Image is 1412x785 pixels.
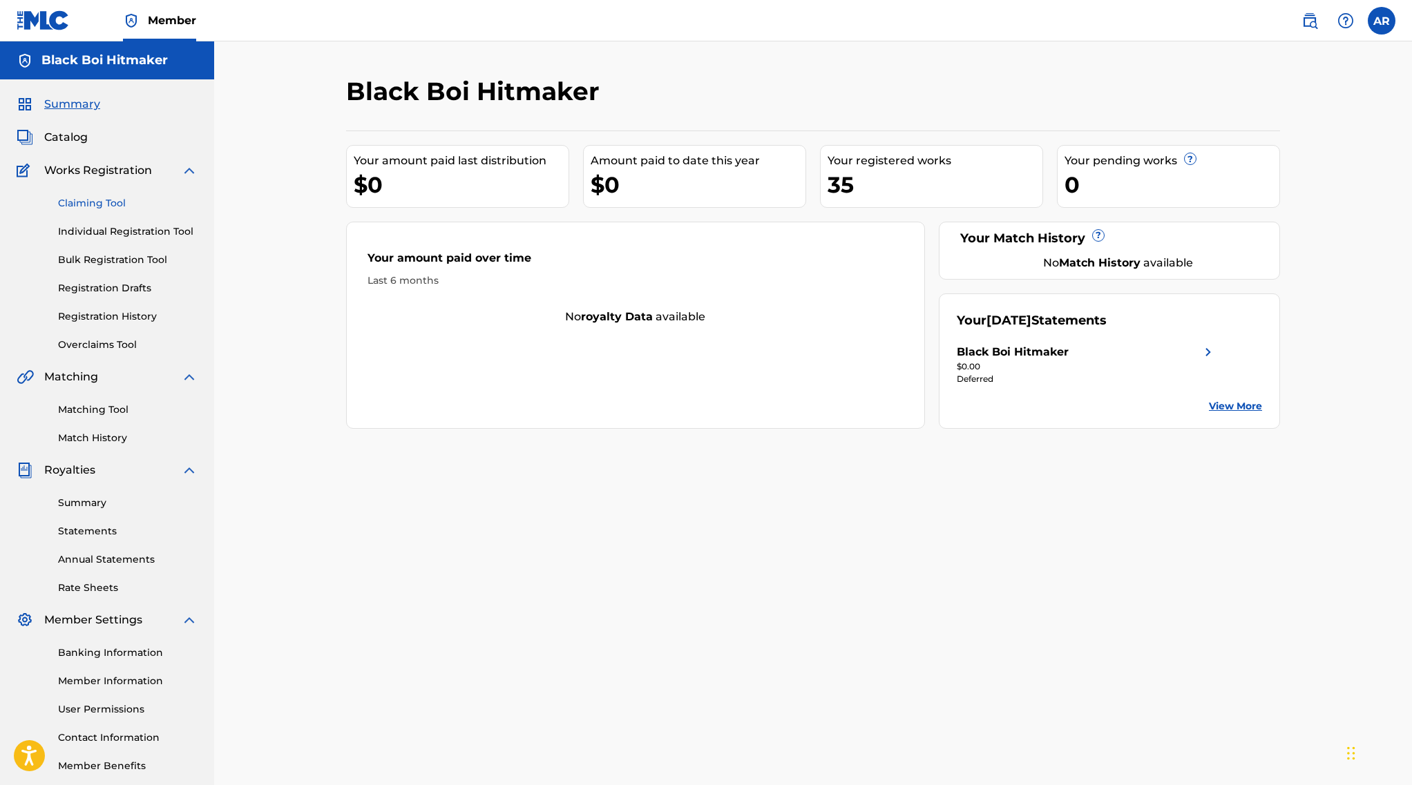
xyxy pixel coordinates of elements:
[58,253,198,267] a: Bulk Registration Tool
[1093,230,1104,241] span: ?
[17,369,34,385] img: Matching
[58,281,198,295] a: Registration Drafts
[1368,7,1395,35] div: User Menu
[354,153,569,169] div: Your amount paid last distribution
[346,76,607,107] h2: Black Boi Hitmaker
[17,52,33,69] img: Accounts
[354,169,569,200] div: $0
[44,462,95,478] span: Royalties
[58,309,198,324] a: Registration History
[58,730,198,745] a: Contact Information
[58,646,198,660] a: Banking Information
[58,552,198,567] a: Annual Statements
[1347,733,1355,774] div: Drag
[17,612,33,628] img: Member Settings
[957,229,1263,248] div: Your Match History
[1200,344,1217,360] img: right chevron icon
[1209,399,1262,414] a: View More
[148,12,196,28] span: Member
[1332,7,1359,35] div: Help
[44,612,142,628] span: Member Settings
[957,344,1217,385] a: Black Boi Hitmakerright chevron icon$0.00Deferred
[58,196,198,211] a: Claiming Tool
[974,255,1263,271] div: No available
[1296,7,1324,35] a: Public Search
[17,162,35,179] img: Works Registration
[44,162,152,179] span: Works Registration
[1343,719,1412,785] iframe: Chat Widget
[58,674,198,688] a: Member Information
[17,462,33,478] img: Royalties
[181,369,198,385] img: expand
[17,10,70,30] img: MLC Logo
[58,224,198,239] a: Individual Registration Tool
[368,273,904,288] div: Last 6 months
[986,313,1031,328] span: [DATE]
[44,96,100,113] span: Summary
[1065,153,1279,169] div: Your pending works
[591,153,805,169] div: Amount paid to date this year
[1185,153,1196,164] span: ?
[957,311,1107,330] div: Your Statements
[591,169,805,200] div: $0
[58,581,198,595] a: Rate Sheets
[58,403,198,417] a: Matching Tool
[1065,169,1279,200] div: 0
[828,153,1042,169] div: Your registered works
[957,373,1217,385] div: Deferred
[828,169,1042,200] div: 35
[1301,12,1318,29] img: search
[17,96,33,113] img: Summary
[58,759,198,773] a: Member Benefits
[1337,12,1354,29] img: help
[58,338,198,352] a: Overclaims Tool
[347,309,924,325] div: No available
[181,162,198,179] img: expand
[44,129,88,146] span: Catalog
[581,310,653,323] strong: royalty data
[17,129,33,146] img: Catalog
[181,612,198,628] img: expand
[44,369,98,385] span: Matching
[957,360,1217,373] div: $0.00
[123,12,140,29] img: Top Rightsholder
[58,431,198,445] a: Match History
[17,129,88,146] a: CatalogCatalog
[58,702,198,717] a: User Permissions
[17,96,100,113] a: SummarySummary
[41,52,168,68] h5: Black Boi Hitmaker
[1059,256,1141,269] strong: Match History
[58,496,198,510] a: Summary
[181,462,198,478] img: expand
[957,344,1069,360] div: Black Boi Hitmaker
[58,524,198,539] a: Statements
[368,250,904,273] div: Your amount paid over time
